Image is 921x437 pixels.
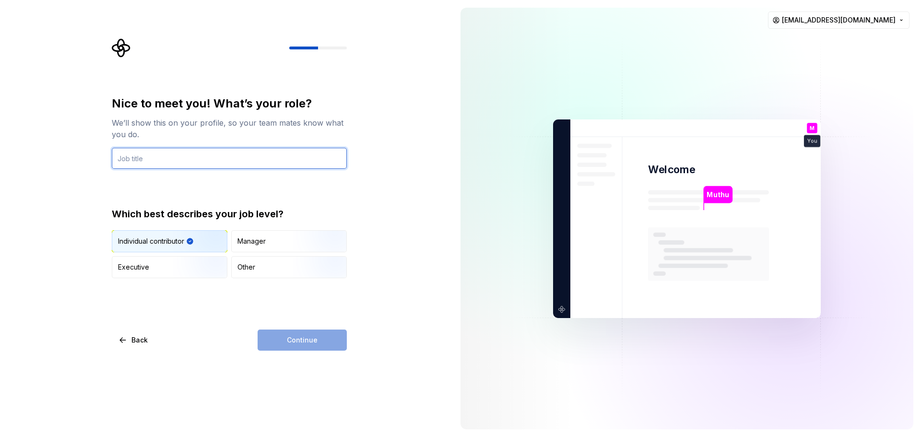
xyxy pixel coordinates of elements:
[237,262,255,272] div: Other
[131,335,148,345] span: Back
[707,189,729,200] p: Muthu
[807,138,817,143] p: You
[648,163,695,177] p: Welcome
[112,207,347,221] div: Which best describes your job level?
[118,262,149,272] div: Executive
[112,330,156,351] button: Back
[112,117,347,140] div: We’ll show this on your profile, so your team mates know what you do.
[237,236,266,246] div: Manager
[118,236,184,246] div: Individual contributor
[782,15,896,25] span: [EMAIL_ADDRESS][DOMAIN_NAME]
[112,148,347,169] input: Job title
[810,125,815,130] p: M
[768,12,909,29] button: [EMAIL_ADDRESS][DOMAIN_NAME]
[112,38,131,58] svg: Supernova Logo
[112,96,347,111] div: Nice to meet you! What’s your role?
